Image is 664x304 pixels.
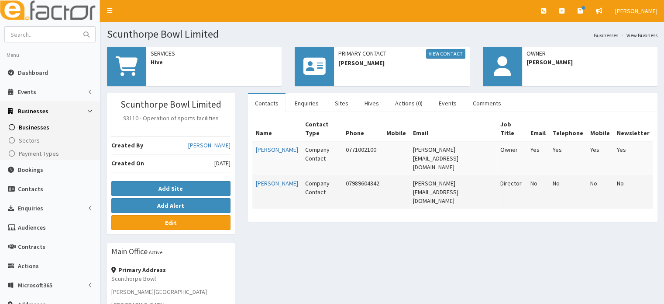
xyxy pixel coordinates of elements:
a: Businesses [2,121,100,134]
p: 93110 - Operation of sports facilities [111,114,231,122]
h3: Scunthorpe Bowl Limited [111,99,231,109]
input: Search... [5,27,78,42]
span: Businesses [18,107,48,115]
a: [PERSON_NAME] [188,141,231,150]
td: [PERSON_NAME][EMAIL_ADDRESS][DOMAIN_NAME] [409,175,497,209]
a: Comments [466,94,508,112]
th: Name [252,116,302,141]
a: Edit [111,215,231,230]
h3: Main Office [111,248,148,255]
a: Sectors [2,134,100,147]
span: Hive [151,58,277,66]
span: Primary Contact [338,49,465,59]
td: Owner [496,141,527,175]
td: [PERSON_NAME][EMAIL_ADDRESS][DOMAIN_NAME] [409,141,497,175]
span: Dashboard [18,69,48,77]
td: Company Contact [302,141,342,175]
span: [PERSON_NAME] [338,59,465,67]
span: Owner [526,49,653,58]
span: Sectors [19,136,40,144]
span: Businesses [19,123,49,131]
td: No [587,175,613,209]
a: Hives [358,94,386,112]
b: Created By [111,141,143,149]
span: Actions [18,262,39,270]
th: Phone [342,116,383,141]
td: Yes [527,141,549,175]
b: Created On [111,159,144,167]
td: No [549,175,587,209]
td: Yes [613,141,653,175]
p: [PERSON_NAME][GEOGRAPHIC_DATA] [111,287,231,296]
th: Job Title [496,116,527,141]
span: [PERSON_NAME] [615,7,657,15]
h1: Scunthorpe Bowl Limited [107,28,657,40]
th: Contact Type [302,116,342,141]
td: Director [496,175,527,209]
th: Email [409,116,497,141]
td: 0771002100 [342,141,383,175]
span: Events [18,88,36,96]
a: Events [432,94,464,112]
a: Businesses [594,31,618,39]
span: [DATE] [214,159,231,168]
td: Company Contact [302,175,342,209]
span: Contacts [18,185,43,193]
li: View Business [618,31,657,39]
b: Add Site [158,185,183,192]
a: Contacts [248,94,286,112]
b: Add Alert [157,202,184,210]
span: Microsoft365 [18,281,52,289]
span: Enquiries [18,204,43,212]
b: Edit [165,219,177,227]
a: Sites [328,94,355,112]
th: Newsletter [613,116,653,141]
th: Mobile [587,116,613,141]
a: View Contact [426,49,465,59]
a: [PERSON_NAME] [256,146,298,154]
span: Audiences [18,224,46,231]
td: No [527,175,549,209]
small: Active [149,249,162,255]
a: Payment Types [2,147,100,160]
p: Scunthorpe Bowl [111,274,231,283]
span: Services [151,49,277,58]
span: Contracts [18,243,45,251]
button: Add Alert [111,198,231,213]
th: Email [527,116,549,141]
td: Yes [549,141,587,175]
a: [PERSON_NAME] [256,179,298,187]
th: Telephone [549,116,587,141]
a: Enquiries [288,94,326,112]
td: 07989604342 [342,175,383,209]
span: Payment Types [19,150,59,157]
td: No [613,175,653,209]
strong: Primary Address [111,266,166,274]
span: Bookings [18,166,43,174]
a: Actions (0) [388,94,430,112]
th: Mobile [383,116,409,141]
span: [PERSON_NAME] [526,58,653,66]
td: Yes [587,141,613,175]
